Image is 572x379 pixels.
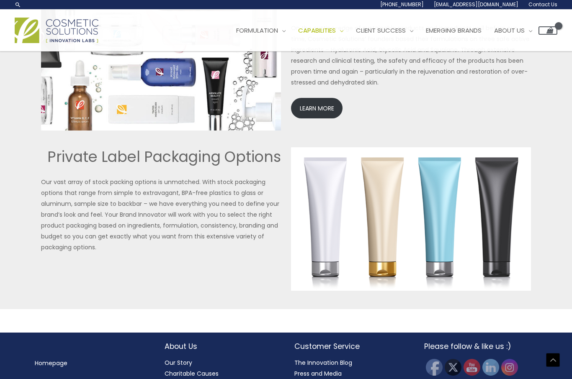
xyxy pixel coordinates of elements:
[298,26,336,35] span: Capabilities
[291,23,531,88] p: On the cutting-edge of sustainable products and ingredients well before our time, Cosmetic Soluti...
[420,18,488,43] a: Emerging Brands
[41,177,281,253] p: Our vast array of stock packing options is unmatched. With stock packaging options that range fro...
[224,18,557,43] nav: Site Navigation
[424,341,537,352] h2: Please follow & like us :)
[539,26,557,35] a: View Shopping Cart, empty
[41,147,281,166] h2: Private Label Packaging Options
[294,359,352,367] a: The Innovation Blog
[15,1,21,8] a: Search icon link
[426,359,443,376] img: Facebook
[294,341,407,352] h2: Customer Service
[356,26,406,35] span: Client Success
[291,147,531,291] img: Private Label Packaging Options Image featuring some skin care packaging tubes of assorted colors
[426,26,482,35] span: Emerging Brands
[294,369,342,378] a: Press and Media
[434,1,518,8] span: [EMAIL_ADDRESS][DOMAIN_NAME]
[165,369,219,378] a: Charitable Causes
[528,1,557,8] span: Contact Us
[445,359,461,376] img: Twitter
[494,26,525,35] span: About Us
[15,18,98,43] img: Cosmetic Solutions Logo
[35,359,67,367] a: Homepage
[165,341,278,352] h2: About Us
[488,18,539,43] a: About Us
[292,18,350,43] a: Capabilities
[236,26,278,35] span: Formulation
[291,98,343,118] a: LEARN MORE
[350,18,420,43] a: Client Success
[165,359,192,367] a: Our Story
[35,358,148,369] nav: Menu
[230,18,292,43] a: Formulation
[380,1,424,8] span: [PHONE_NUMBER]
